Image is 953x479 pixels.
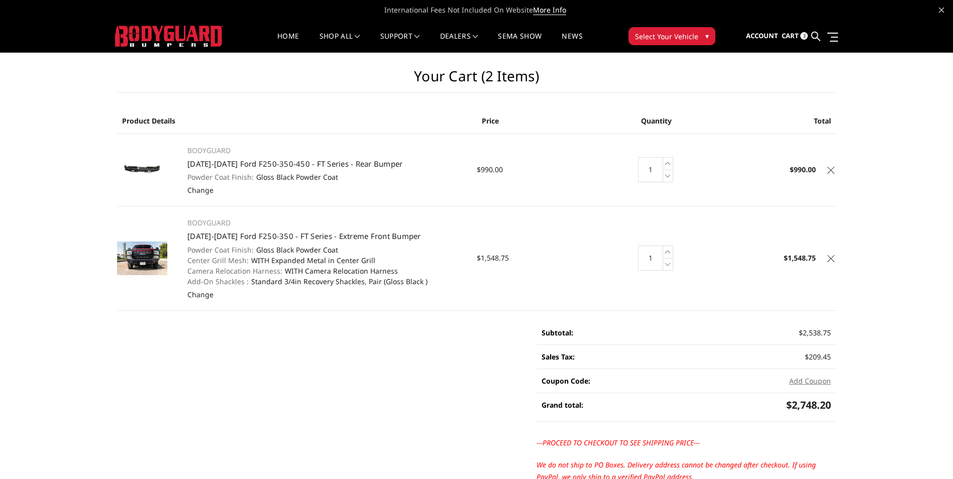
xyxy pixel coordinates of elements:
dt: Add-On Shackles : [187,276,249,287]
a: Support [380,33,420,52]
span: 3 [800,32,808,40]
a: SEMA Show [498,33,542,52]
span: ▾ [705,31,709,41]
span: $990.00 [477,165,503,174]
a: Change [187,185,214,195]
strong: $1,548.75 [784,253,816,263]
dd: Gloss Black Powder Coat [187,172,466,182]
span: $2,748.20 [786,398,831,412]
h1: Your Cart (2 items) [117,68,836,93]
dt: Powder Coat Finish: [187,245,254,255]
a: Change [187,290,214,299]
p: BODYGUARD [187,217,466,229]
p: BODYGUARD [187,145,466,157]
span: $209.45 [805,352,831,362]
strong: Subtotal: [542,328,573,337]
img: 2023-2025 Ford F250-350 - FT Series - Extreme Front Bumper [117,242,167,275]
img: 2023-2025 Ford F250-350-450 - FT Series - Rear Bumper [117,158,167,182]
strong: Coupon Code: [542,376,590,386]
span: $1,548.75 [477,253,509,263]
img: BODYGUARD BUMPERS [115,26,223,47]
span: $2,538.75 [799,328,831,337]
p: ---PROCEED TO CHECKOUT TO SEE SHIPPING PRICE--- [537,437,836,449]
a: More Info [533,5,566,15]
a: Home [277,33,299,52]
dt: Camera Relocation Harness: [187,266,282,276]
th: Total [716,108,836,134]
strong: Sales Tax: [542,352,575,362]
button: Select Your Vehicle [628,27,715,45]
a: Dealers [440,33,478,52]
a: Cart 3 [782,23,808,50]
span: Cart [782,31,799,40]
a: News [562,33,582,52]
dd: WITH Camera Relocation Harness [187,266,466,276]
dd: WITH Expanded Metal in Center Grill [187,255,466,266]
th: Price [477,108,597,134]
dd: Gloss Black Powder Coat [187,245,466,255]
span: Select Your Vehicle [635,31,698,42]
strong: $990.00 [790,165,816,174]
th: Product Details [117,108,477,134]
a: [DATE]-[DATE] Ford F250-350-450 - FT Series - Rear Bumper [187,159,402,169]
a: Account [746,23,778,50]
a: [DATE]-[DATE] Ford F250-350 - FT Series - Extreme Front Bumper [187,231,421,241]
dt: Center Grill Mesh: [187,255,249,266]
a: shop all [320,33,360,52]
strong: Grand total: [542,400,583,410]
dd: Standard 3/4in Recovery Shackles, Pair (Gloss Black ) [187,276,466,287]
span: Account [746,31,778,40]
dt: Powder Coat Finish: [187,172,254,182]
th: Quantity [596,108,716,134]
button: Add Coupon [789,376,831,386]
